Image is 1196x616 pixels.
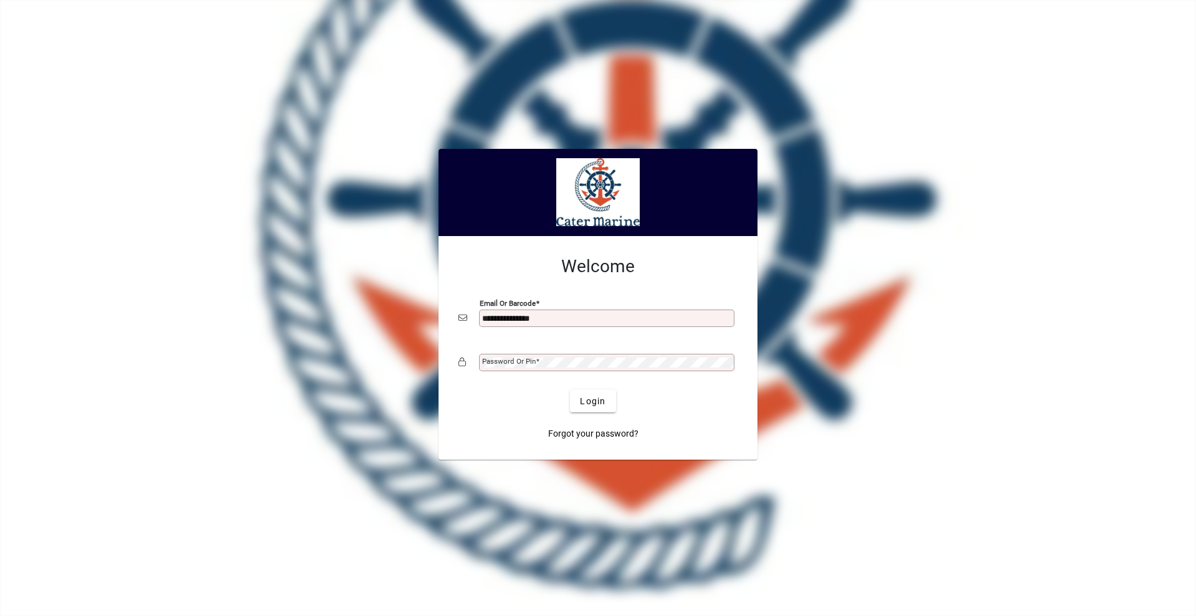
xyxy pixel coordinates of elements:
mat-label: Password or Pin [482,357,536,366]
button: Login [570,390,615,412]
h2: Welcome [458,256,738,277]
span: Login [580,395,605,408]
span: Forgot your password? [548,427,638,440]
a: Forgot your password? [543,422,643,445]
mat-label: Email or Barcode [480,299,536,308]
